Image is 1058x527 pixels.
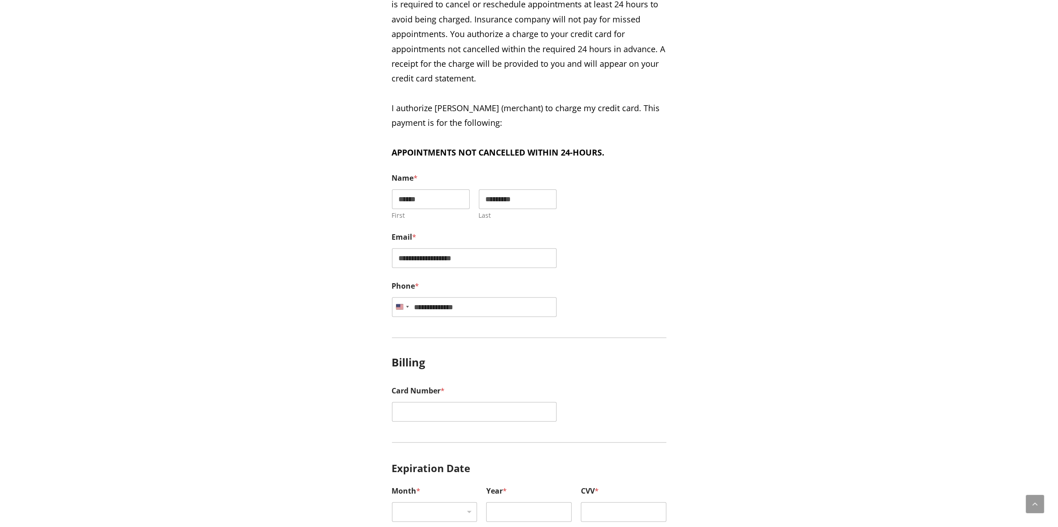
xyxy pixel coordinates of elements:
[392,211,470,219] label: First
[392,387,666,395] label: Card Number
[1026,495,1044,513] a: Scroll back to top
[392,349,666,369] h3: Billing
[392,174,418,183] legend: Name
[581,487,666,495] label: CVV
[392,233,666,242] label: Email
[392,442,666,473] h3: Expiration Date
[392,297,557,317] input: Phone
[486,487,572,495] label: Year
[392,282,666,290] label: Phone
[479,211,557,219] label: Last
[392,147,605,158] b: APPOINTMENTS NOT CANCELLED WITHIN 24-HOURS.
[392,297,412,317] button: Selected country
[392,487,478,495] label: Month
